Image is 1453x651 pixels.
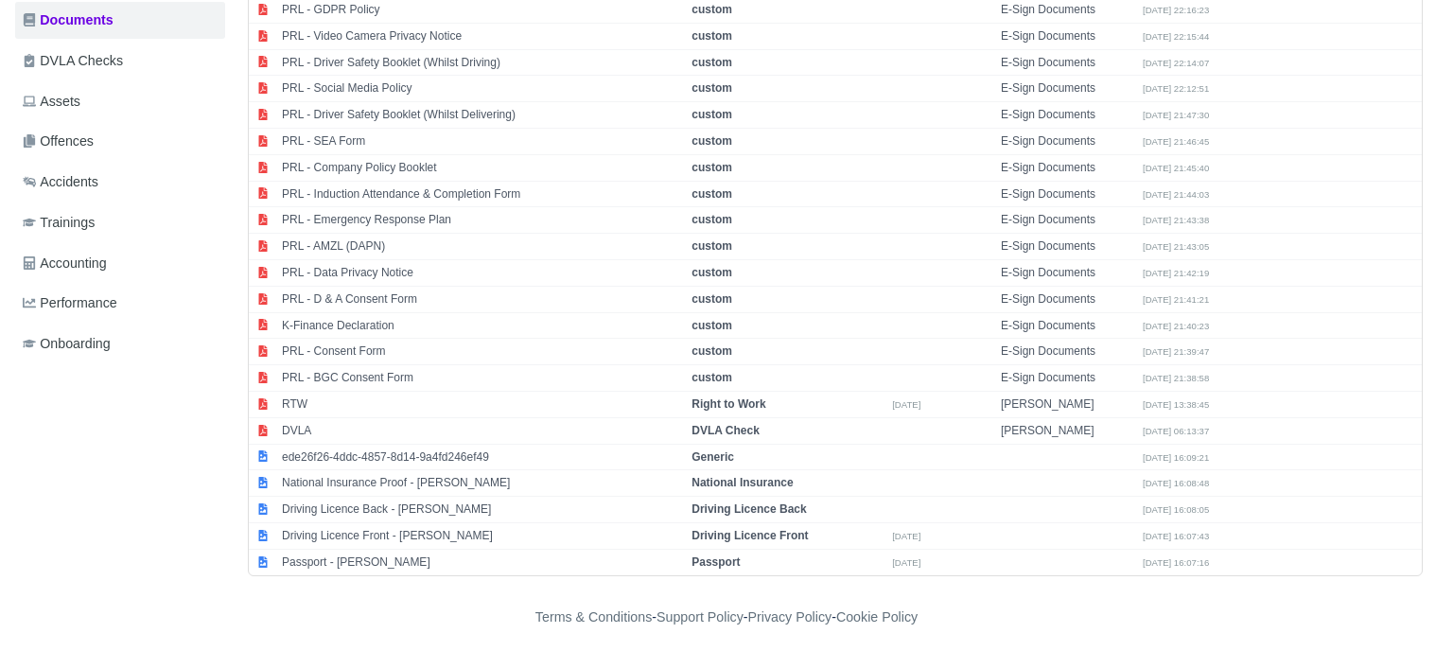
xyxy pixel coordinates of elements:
span: DVLA Checks [23,50,123,72]
span: Trainings [23,212,95,234]
strong: Right to Work [691,397,765,411]
td: [PERSON_NAME] [996,417,1138,444]
td: PRL - Induction Attendance & Completion Form [277,181,687,207]
a: Documents [15,2,225,39]
strong: custom [691,239,732,253]
span: Performance [23,292,117,314]
strong: custom [691,108,732,121]
small: [DATE] 21:45:40 [1143,163,1209,173]
strong: custom [691,292,732,306]
strong: Passport [691,555,740,569]
td: RTW [277,391,687,417]
small: [DATE] [892,531,920,541]
td: E-Sign Documents [996,365,1138,392]
span: Onboarding [23,333,111,355]
td: Driving Licence Front - [PERSON_NAME] [277,522,687,549]
td: E-Sign Documents [996,102,1138,129]
small: [DATE] 21:38:58 [1143,373,1209,383]
td: PRL - SEA Form [277,129,687,155]
span: Assets [23,91,80,113]
td: DVLA [277,417,687,444]
small: [DATE] 06:13:37 [1143,426,1209,436]
td: PRL - BGC Consent Form [277,365,687,392]
small: [DATE] 21:41:21 [1143,294,1209,305]
small: [DATE] [892,557,920,568]
td: Passport - [PERSON_NAME] [277,549,687,574]
td: E-Sign Documents [996,49,1138,76]
td: E-Sign Documents [996,23,1138,49]
strong: Driving Licence Front [691,529,808,542]
small: [DATE] 16:09:21 [1143,452,1209,463]
strong: custom [691,371,732,384]
td: PRL - Emergency Response Plan [277,207,687,234]
span: Accidents [23,171,98,193]
small: [DATE] 16:07:43 [1143,531,1209,541]
strong: custom [691,266,732,279]
td: E-Sign Documents [996,286,1138,312]
small: [DATE] 16:08:48 [1143,478,1209,488]
a: Onboarding [15,325,225,362]
td: PRL - Consent Form [277,339,687,365]
td: E-Sign Documents [996,154,1138,181]
a: Privacy Policy [748,609,832,625]
strong: custom [691,56,732,69]
strong: custom [691,29,732,43]
td: PRL - Driver Safety Booklet (Whilst Driving) [277,49,687,76]
small: [DATE] 21:42:19 [1143,268,1209,278]
span: Offences [23,131,94,152]
a: Cookie Policy [836,609,918,625]
a: Assets [15,83,225,120]
strong: Driving Licence Back [691,502,806,516]
strong: DVLA Check [691,424,760,437]
small: [DATE] 16:07:16 [1143,557,1209,568]
td: PRL - Data Privacy Notice [277,260,687,287]
small: [DATE] 21:40:23 [1143,321,1209,331]
a: Terms & Conditions [535,609,652,625]
small: [DATE] 21:44:03 [1143,189,1209,200]
td: E-Sign Documents [996,234,1138,260]
strong: custom [691,187,732,201]
small: [DATE] 22:16:23 [1143,5,1209,15]
td: E-Sign Documents [996,312,1138,339]
strong: National Insurance [691,476,793,489]
span: Documents [23,9,114,31]
strong: Generic [691,450,734,464]
strong: custom [691,319,732,332]
td: PRL - Social Media Policy [277,76,687,102]
strong: custom [691,3,732,16]
td: PRL - Company Policy Booklet [277,154,687,181]
td: E-Sign Documents [996,181,1138,207]
span: Accounting [23,253,107,274]
small: [DATE] 21:39:47 [1143,346,1209,357]
strong: custom [691,134,732,148]
td: E-Sign Documents [996,76,1138,102]
strong: custom [691,161,732,174]
small: [DATE] 13:38:45 [1143,399,1209,410]
a: Performance [15,285,225,322]
small: [DATE] 22:14:07 [1143,58,1209,68]
td: PRL - D & A Consent Form [277,286,687,312]
a: Accounting [15,245,225,282]
small: [DATE] [892,399,920,410]
a: Support Policy [656,609,744,625]
small: [DATE] 22:12:51 [1143,83,1209,94]
td: PRL - Driver Safety Booklet (Whilst Delivering) [277,102,687,129]
div: Chat Widget [1358,560,1453,651]
td: E-Sign Documents [996,339,1138,365]
strong: custom [691,81,732,95]
strong: custom [691,213,732,226]
td: E-Sign Documents [996,260,1138,287]
td: ede26f26-4ddc-4857-8d14-9a4fd246ef49 [277,444,687,470]
td: E-Sign Documents [996,129,1138,155]
small: [DATE] 21:46:45 [1143,136,1209,147]
td: [PERSON_NAME] [996,391,1138,417]
td: PRL - Video Camera Privacy Notice [277,23,687,49]
small: [DATE] 21:47:30 [1143,110,1209,120]
td: National Insurance Proof - [PERSON_NAME] [277,470,687,497]
td: E-Sign Documents [996,207,1138,234]
td: Driving Licence Back - [PERSON_NAME] [277,497,687,523]
small: [DATE] 21:43:38 [1143,215,1209,225]
a: Accidents [15,164,225,201]
small: [DATE] 21:43:05 [1143,241,1209,252]
strong: custom [691,344,732,358]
